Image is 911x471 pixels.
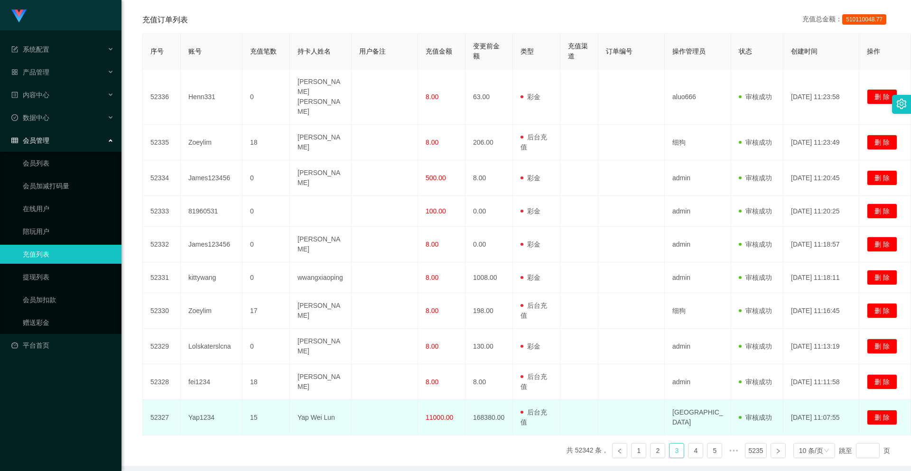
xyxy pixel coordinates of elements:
span: 内容中心 [11,91,49,99]
td: Lolskaterslcna [181,329,242,364]
td: Yap Wei Lun [290,400,352,435]
td: 52328 [143,364,181,400]
span: 后台充值 [521,133,547,151]
i: 图标: form [11,46,18,53]
td: 1008.00 [465,262,513,293]
span: 用户备注 [359,47,386,55]
span: ••• [726,443,741,458]
td: Zoeylim [181,125,242,160]
span: 彩金 [521,274,540,281]
a: 2 [651,443,665,458]
td: James123456 [181,227,242,262]
td: [PERSON_NAME] [290,364,352,400]
a: 充值列表 [23,245,114,264]
span: 审核成功 [739,307,772,314]
a: 1 [632,443,646,458]
span: 审核成功 [739,414,772,421]
li: 5235 [745,443,766,458]
span: 8.00 [426,274,438,281]
td: [DATE] 11:11:58 [783,364,859,400]
span: 8.00 [426,307,438,314]
td: 8.00 [465,364,513,400]
td: 细狗 [665,125,731,160]
span: 审核成功 [739,139,772,146]
span: 8.00 [426,378,438,386]
td: 168380.00 [465,400,513,435]
span: 状态 [739,47,752,55]
td: 52336 [143,69,181,125]
td: 17 [242,293,290,329]
td: [PERSON_NAME] [290,293,352,329]
a: 提现列表 [23,268,114,286]
i: 图标: check-circle-o [11,114,18,121]
a: 会员加减打码量 [23,176,114,195]
span: 审核成功 [739,207,772,215]
a: 3 [669,443,684,458]
td: 198.00 [465,293,513,329]
td: 52329 [143,329,181,364]
a: 在线用户 [23,199,114,218]
span: 序号 [150,47,164,55]
span: 订单编号 [606,47,632,55]
span: 审核成功 [739,378,772,386]
span: 充值笔数 [250,47,277,55]
td: 130.00 [465,329,513,364]
td: admin [665,262,731,293]
span: 后台充值 [521,373,547,390]
td: [PERSON_NAME] [290,160,352,196]
td: 52333 [143,196,181,227]
td: fei1234 [181,364,242,400]
span: 审核成功 [739,342,772,350]
button: 删 除 [867,135,897,150]
span: 创建时间 [791,47,818,55]
span: 系统配置 [11,46,49,53]
td: 63.00 [465,69,513,125]
td: [DATE] 11:18:11 [783,262,859,293]
td: 8.00 [465,160,513,196]
button: 删 除 [867,374,897,389]
div: 10 条/页 [799,443,823,458]
img: logo.9652507e.png [11,9,27,23]
i: 图标: right [775,448,781,454]
td: 52334 [143,160,181,196]
i: 图标: setting [896,99,907,109]
span: 彩金 [521,240,540,248]
span: 操作 [867,47,880,55]
button: 删 除 [867,339,897,354]
td: Henn331 [181,69,242,125]
i: 图标: table [11,137,18,144]
td: 0 [242,69,290,125]
i: 图标: profile [11,92,18,98]
td: Yap1234 [181,400,242,435]
td: 206.00 [465,125,513,160]
a: 会员列表 [23,154,114,173]
span: 类型 [521,47,534,55]
span: 彩金 [521,207,540,215]
li: 5 [707,443,722,458]
td: Zoeylim [181,293,242,329]
td: 18 [242,125,290,160]
button: 删 除 [867,237,897,252]
td: 15 [242,400,290,435]
li: 2 [650,443,665,458]
span: 审核成功 [739,174,772,182]
a: 4 [688,443,703,458]
td: 0 [242,329,290,364]
td: 52330 [143,293,181,329]
td: admin [665,227,731,262]
span: 充值金额 [426,47,452,55]
a: 会员加扣款 [23,290,114,309]
a: 陪玩用户 [23,222,114,241]
td: 52335 [143,125,181,160]
li: 向后 5 页 [726,443,741,458]
span: 充值渠道 [568,42,588,60]
a: 5235 [745,443,766,458]
td: [PERSON_NAME] [PERSON_NAME] [290,69,352,125]
td: [DATE] 11:23:58 [783,69,859,125]
td: 52331 [143,262,181,293]
td: 0.00 [465,196,513,227]
span: 100.00 [426,207,446,215]
li: 下一页 [771,443,786,458]
td: [DATE] 11:23:49 [783,125,859,160]
span: 产品管理 [11,68,49,76]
